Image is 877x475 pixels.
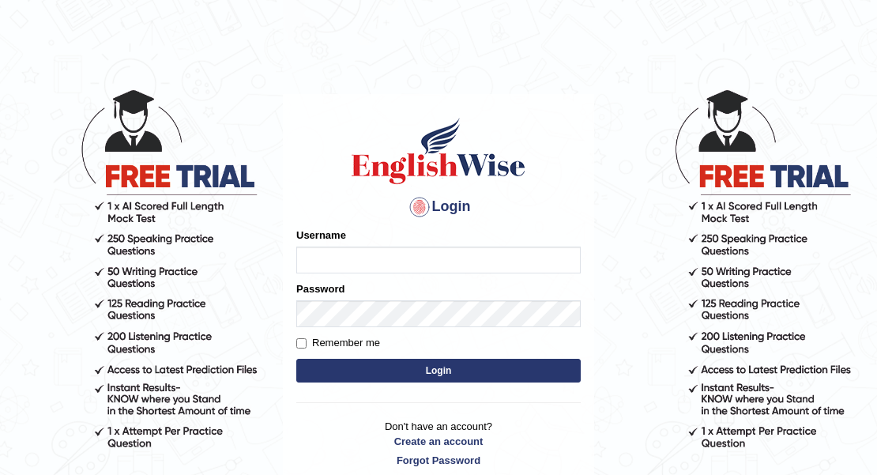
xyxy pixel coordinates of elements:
label: Username [296,228,346,243]
input: Remember me [296,338,307,349]
button: Login [296,359,581,383]
a: Forgot Password [296,453,581,468]
img: Logo of English Wise sign in for intelligent practice with AI [348,115,529,187]
a: Create an account [296,434,581,449]
label: Password [296,281,344,296]
h4: Login [296,194,581,220]
p: Don't have an account? [296,419,581,468]
label: Remember me [296,335,380,351]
